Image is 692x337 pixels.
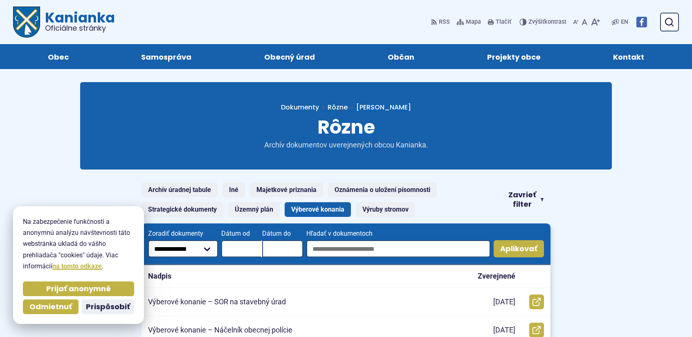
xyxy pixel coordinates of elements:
[285,202,351,217] a: Výberové konania
[23,281,134,296] button: Prijať anonymné
[619,17,630,27] a: EN
[621,17,628,27] span: EN
[501,190,550,209] button: Zavrieť filter
[306,230,490,237] span: Hľadať v dokumentoch
[306,240,490,257] input: Hľadať v dokumentoch
[519,13,568,31] button: Zvýšiťkontrast
[48,44,69,69] span: Obec
[528,19,566,26] span: kontrast
[228,202,280,217] a: Územný plán
[13,7,115,38] a: Logo Kanianka, prejsť na domovskú stránku.
[613,44,644,69] span: Kontakt
[13,7,40,38] img: Prejsť na domovskú stránku
[359,44,443,69] a: Občan
[262,240,303,257] input: Dátum do
[388,44,414,69] span: Občan
[459,44,569,69] a: Projekty obce
[86,302,130,312] span: Prispôsobiť
[148,326,292,335] p: Výberové konanie – Náčelník obecnej polície
[52,262,102,270] a: na tomto odkaze
[328,183,437,197] a: Oznámenia o uložení písomnosti
[508,190,537,209] span: Zavrieť filter
[636,17,647,27] img: Prejsť na Facebook stránku
[493,326,515,335] p: [DATE]
[585,44,672,69] a: Kontakt
[148,240,218,257] select: Zoradiť dokumenty
[328,103,348,112] a: Rôzne
[262,230,303,237] span: Dátum do
[439,17,450,27] span: RSS
[317,114,375,140] span: Rôzne
[571,13,580,31] button: Zmenšiť veľkosť písma
[486,13,513,31] button: Tlačiť
[113,44,220,69] a: Samospráva
[478,272,515,281] p: Zverejnené
[431,13,452,31] a: RSS
[148,272,171,281] p: Nadpis
[82,299,134,314] button: Prispôsobiť
[356,202,415,217] a: Výruby stromov
[148,297,286,307] p: Výberové konanie – SOR na stavebný úrad
[348,103,411,112] a: [PERSON_NAME]
[466,17,481,27] span: Mapa
[45,25,115,32] span: Oficiálne stránky
[46,284,111,294] span: Prijať anonymné
[23,216,134,272] p: Na zabezpečenie funkčnosti a anonymnú analýzu návštevnosti táto webstránka ukladá do vášho prehli...
[494,240,544,257] button: Aplikovať
[222,183,245,197] a: Iné
[141,44,191,69] span: Samospráva
[580,13,589,31] button: Nastaviť pôvodnú veľkosť písma
[148,230,218,237] span: Zoradiť dokumenty
[142,202,223,217] a: Strategické dokumenty
[356,103,411,112] span: [PERSON_NAME]
[281,103,328,112] a: Dokumenty
[142,183,218,197] a: Archív úradnej tabule
[221,230,262,237] span: Dátum od
[264,44,315,69] span: Obecný úrad
[248,141,444,150] p: Archív dokumentov uverejnených obcou Kanianka.
[221,240,262,257] input: Dátum od
[250,183,323,197] a: Majetkové priznania
[29,302,72,312] span: Odmietnuť
[493,297,515,307] p: [DATE]
[589,13,602,31] button: Zväčšiť veľkosť písma
[455,13,483,31] a: Mapa
[281,103,319,112] span: Dokumenty
[496,19,511,26] span: Tlačiť
[236,44,343,69] a: Obecný úrad
[487,44,541,69] span: Projekty obce
[23,299,79,314] button: Odmietnuť
[528,18,544,25] span: Zvýšiť
[40,11,115,32] span: Kanianka
[20,44,97,69] a: Obec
